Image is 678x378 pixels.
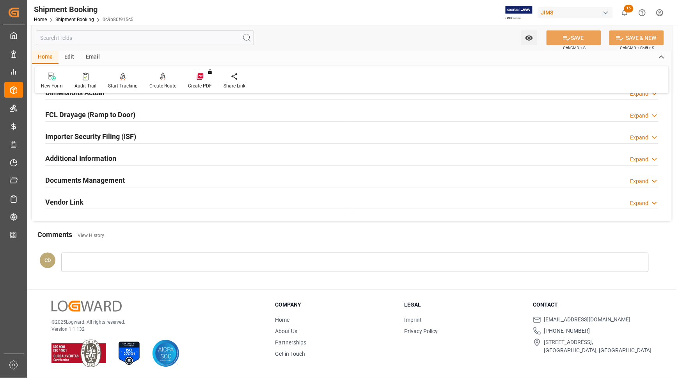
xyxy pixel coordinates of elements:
[275,351,305,357] a: Get in Touch
[51,319,256,326] p: © 2025 Logward. All rights reserved.
[44,257,51,263] span: CD
[521,30,537,45] button: open menu
[34,4,133,15] div: Shipment Booking
[609,30,664,45] button: SAVE & NEW
[78,233,104,238] a: View History
[224,82,245,89] div: Share Link
[51,301,122,312] img: Logward Logo
[620,45,655,51] span: Ctrl/CMD + Shift + S
[547,30,601,45] button: SAVE
[275,328,298,334] a: About Us
[34,17,47,22] a: Home
[51,326,256,333] p: Version 1.1.132
[506,6,532,20] img: Exertis%20JAM%20-%20Email%20Logo.jpg_1722504956.jpg
[538,5,616,20] button: JIMS
[630,90,649,98] div: Expand
[404,317,422,323] a: Imprint
[616,4,634,21] button: show 15 new notifications
[115,340,143,367] img: ISO 27001 Certification
[55,17,94,22] a: Shipment Booking
[563,45,586,51] span: Ctrl/CMD + S
[544,327,590,335] span: [PHONE_NUMBER]
[37,229,72,240] h2: Comments
[533,301,652,309] h3: Contact
[75,82,96,89] div: Audit Trail
[41,82,63,89] div: New Form
[45,131,136,142] h2: Importer Security Filing (ISF)
[404,328,438,334] a: Privacy Policy
[59,51,80,64] div: Edit
[275,317,290,323] a: Home
[152,340,179,367] img: AICPA SOC
[45,153,116,164] h2: Additional Information
[51,340,106,367] img: ISO 9001 & ISO 14001 Certification
[544,316,631,324] span: [EMAIL_ADDRESS][DOMAIN_NAME]
[634,4,651,21] button: Help Center
[149,82,176,89] div: Create Route
[630,177,649,185] div: Expand
[108,82,138,89] div: Start Tracking
[275,339,307,346] a: Partnerships
[630,199,649,207] div: Expand
[538,7,613,18] div: JIMS
[624,5,634,12] span: 15
[275,301,394,309] h3: Company
[45,197,83,207] h2: Vendor Link
[80,51,106,64] div: Email
[32,51,59,64] div: Home
[404,301,523,309] h3: Legal
[630,134,649,142] div: Expand
[45,109,135,120] h2: FCL Drayage (Ramp to Door)
[630,155,649,164] div: Expand
[36,30,254,45] input: Search Fields
[45,175,125,185] h2: Documents Management
[630,112,649,120] div: Expand
[544,339,652,355] span: [STREET_ADDRESS], [GEOGRAPHIC_DATA], [GEOGRAPHIC_DATA]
